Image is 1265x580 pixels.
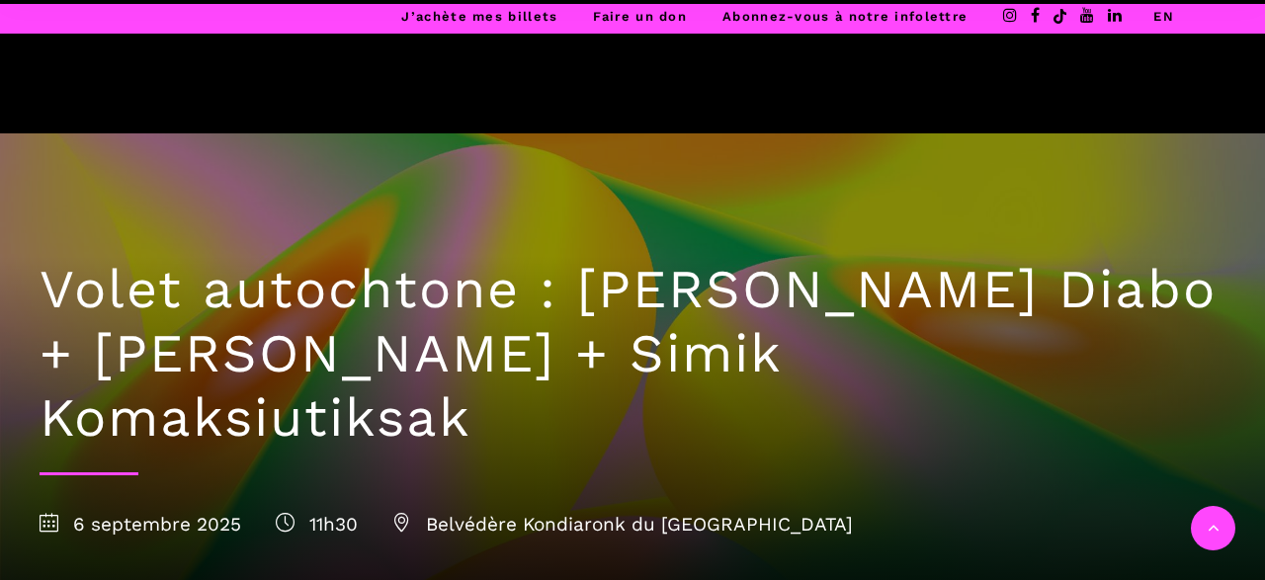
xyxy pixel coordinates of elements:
[1153,9,1174,24] a: EN
[40,513,241,536] span: 6 septembre 2025
[593,9,687,24] a: Faire un don
[40,258,1225,450] h1: Volet autochtone : [PERSON_NAME] Diabo + [PERSON_NAME] + Simik Komaksiutiksak
[722,9,968,24] a: Abonnez-vous à notre infolettre
[392,513,853,536] span: Belvédère Kondiaronk du [GEOGRAPHIC_DATA]
[401,9,557,24] a: J’achète mes billets
[276,513,358,536] span: 11h30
